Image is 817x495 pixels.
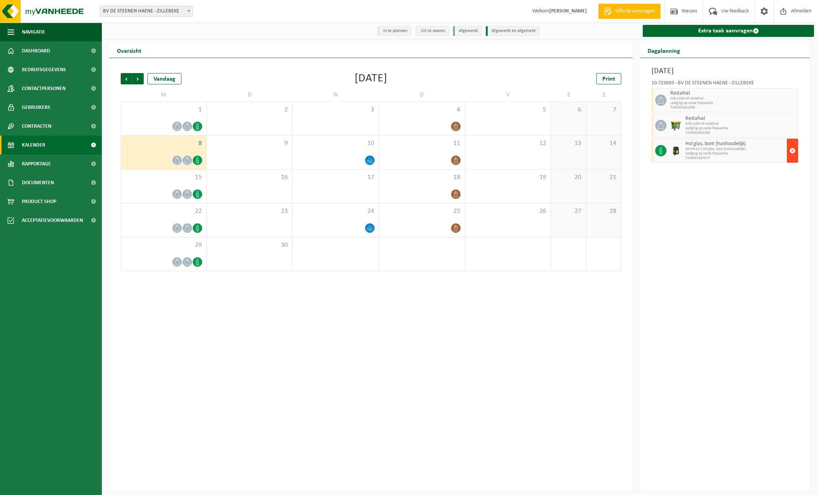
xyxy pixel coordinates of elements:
span: WB-1100-HP restafval [670,96,796,101]
span: Acceptatievoorwaarden [22,211,83,230]
td: Z [551,88,586,102]
a: Offerte aanvragen [598,4,660,19]
span: 4 [383,106,461,114]
span: 30 [210,241,289,249]
td: D [207,88,293,102]
span: 24 [296,207,375,215]
span: 3 [296,106,375,114]
span: Print [602,76,615,82]
span: Lediging op vaste frequentie [685,151,785,156]
span: 28 [590,207,617,215]
span: Vorige [121,73,132,84]
span: Rapportage [22,154,51,173]
span: Kalender [22,136,45,154]
div: Vandaag [147,73,181,84]
td: Z [586,88,621,102]
span: 13 [555,139,582,148]
span: 23 [210,207,289,215]
span: 12 [469,139,547,148]
td: W [293,88,379,102]
strong: [PERSON_NAME] [549,8,587,14]
span: 22 [125,207,203,215]
li: In te plannen [378,26,412,36]
span: BV DE STEENEN HAENE - ZILLEBEKE [100,6,193,17]
td: M [121,88,207,102]
span: 11 [383,139,461,148]
span: 14 [590,139,617,148]
span: Navigatie [22,23,45,41]
td: V [465,88,551,102]
span: 1 [125,106,203,114]
span: T250001852408 [685,131,796,135]
span: Volgende [132,73,144,84]
h2: Dagplanning [640,43,688,58]
img: CR-HR-1C-1000-PES-01 [670,145,682,156]
span: Product Shop [22,192,56,211]
span: 25 [383,207,461,215]
li: Afgewerkt en afgemeld [486,26,539,36]
span: CR-HR-1C-1 hol glas, bont (huishoudelijk) [685,147,785,151]
span: Contracten [22,117,51,136]
span: 10 [296,139,375,148]
td: D [379,88,465,102]
span: Documenten [22,173,54,192]
span: 20 [555,173,582,182]
span: 29 [125,241,203,249]
span: WB-1100-HP restafval [685,122,796,126]
span: 8 [125,139,203,148]
span: Restafval [685,116,796,122]
span: 15 [125,173,203,182]
span: T250001847673 [685,156,785,160]
span: Offerte aanvragen [614,8,657,15]
span: Gebruikers [22,98,50,117]
span: Contactpersonen [22,79,66,98]
h3: [DATE] [651,66,798,77]
span: Dashboard [22,41,50,60]
span: 16 [210,173,289,182]
span: Restafval [670,90,796,96]
span: Bedrijfsgegevens [22,60,66,79]
a: Print [596,73,621,84]
span: 18 [383,173,461,182]
h2: Overzicht [109,43,149,58]
li: Uit te voeren [415,26,449,36]
span: 5 [469,106,547,114]
span: 27 [555,207,582,215]
span: Hol glas, bont (huishoudelijk) [685,141,785,147]
span: 6 [555,106,582,114]
div: [DATE] [355,73,387,84]
img: WB-1100-HPE-GN-50 [670,120,682,131]
span: 17 [296,173,375,182]
span: 2 [210,106,289,114]
span: 7 [590,106,617,114]
span: T250001852408 [670,105,796,110]
li: Afgewerkt [453,26,482,36]
a: Extra taak aanvragen [643,25,814,37]
span: Lediging op vaste frequentie [685,126,796,131]
span: 19 [469,173,547,182]
span: Lediging op vaste frequentie [670,101,796,105]
span: 9 [210,139,289,148]
span: 26 [469,207,547,215]
span: 21 [590,173,617,182]
div: 10-723693 - BV DE STEENEN HAENE - ZILLEBEKE [651,81,798,88]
